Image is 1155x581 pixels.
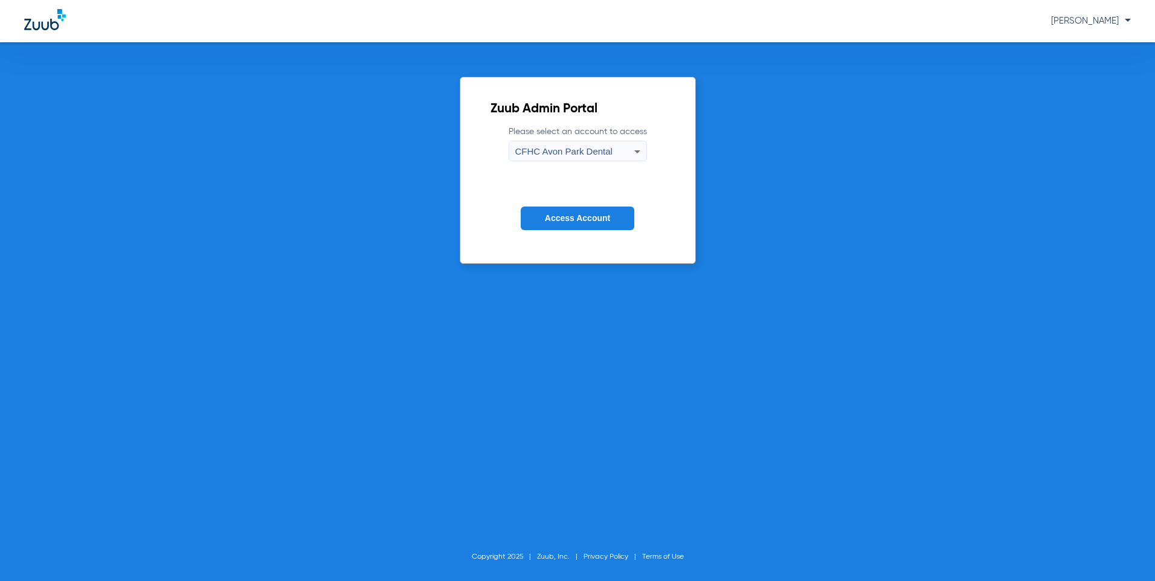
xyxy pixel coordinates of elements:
[521,207,634,230] button: Access Account
[472,551,537,563] li: Copyright 2025
[509,126,647,161] label: Please select an account to access
[584,553,628,560] a: Privacy Policy
[491,103,665,115] h2: Zuub Admin Portal
[1051,16,1131,25] span: [PERSON_NAME]
[515,146,613,156] span: CFHC Avon Park Dental
[545,213,610,223] span: Access Account
[537,551,584,563] li: Zuub, Inc.
[24,9,66,30] img: Zuub Logo
[642,553,684,560] a: Terms of Use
